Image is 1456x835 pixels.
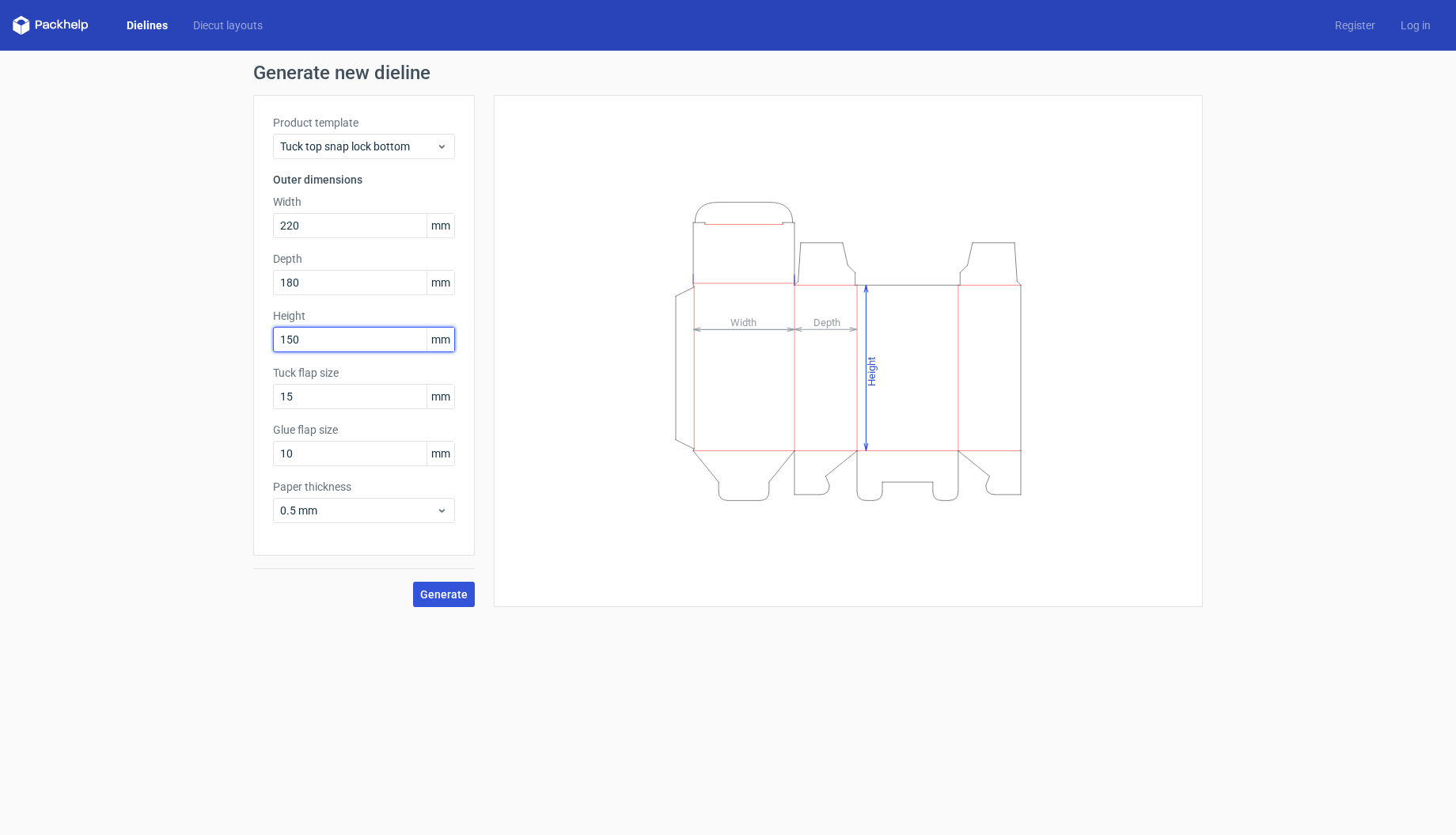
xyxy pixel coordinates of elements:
tspan: Depth [813,316,840,328]
tspan: Width [730,316,756,328]
a: Dielines [114,17,180,33]
a: Diecut layouts [180,17,275,33]
h3: Outer dimensions [273,172,455,188]
button: Generate [413,582,475,607]
label: Height [273,308,455,324]
label: Product template [273,115,455,131]
label: Tuck flap size [273,365,455,381]
h1: Generate new dieline [253,63,1203,82]
a: Log in [1388,17,1443,33]
span: mm [427,442,454,465]
span: 0.5 mm [280,503,436,518]
label: Glue flap size [273,422,455,438]
span: mm [427,328,454,351]
label: Paper thickness [273,479,455,495]
span: mm [427,214,454,237]
span: Tuck top snap lock bottom [280,139,436,154]
span: mm [427,385,454,408]
label: Depth [273,251,455,267]
a: Register [1322,17,1388,33]
span: mm [427,271,454,294]
tspan: Height [866,356,878,385]
span: Generate [420,589,468,600]
label: Width [273,194,455,210]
